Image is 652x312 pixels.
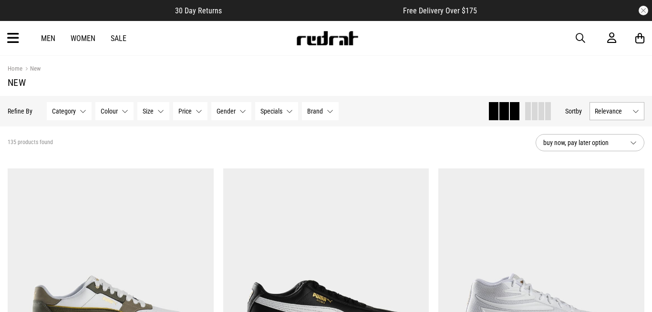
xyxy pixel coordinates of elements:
[71,34,95,43] a: Women
[255,102,298,120] button: Specials
[403,6,477,15] span: Free Delivery Over $175
[173,102,207,120] button: Price
[101,107,118,115] span: Colour
[565,105,582,117] button: Sortby
[8,139,53,146] span: 135 products found
[211,102,251,120] button: Gender
[8,65,22,72] a: Home
[576,107,582,115] span: by
[8,77,644,88] h1: New
[95,102,134,120] button: Colour
[47,102,92,120] button: Category
[52,107,76,115] span: Category
[22,65,41,74] a: New
[143,107,154,115] span: Size
[302,102,339,120] button: Brand
[111,34,126,43] a: Sale
[241,6,384,15] iframe: Customer reviews powered by Trustpilot
[41,34,55,43] a: Men
[137,102,169,120] button: Size
[595,107,629,115] span: Relevance
[296,31,359,45] img: Redrat logo
[543,137,622,148] span: buy now, pay later option
[590,102,644,120] button: Relevance
[536,134,644,151] button: buy now, pay later option
[307,107,323,115] span: Brand
[217,107,236,115] span: Gender
[178,107,192,115] span: Price
[175,6,222,15] span: 30 Day Returns
[8,107,32,115] p: Refine By
[260,107,282,115] span: Specials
